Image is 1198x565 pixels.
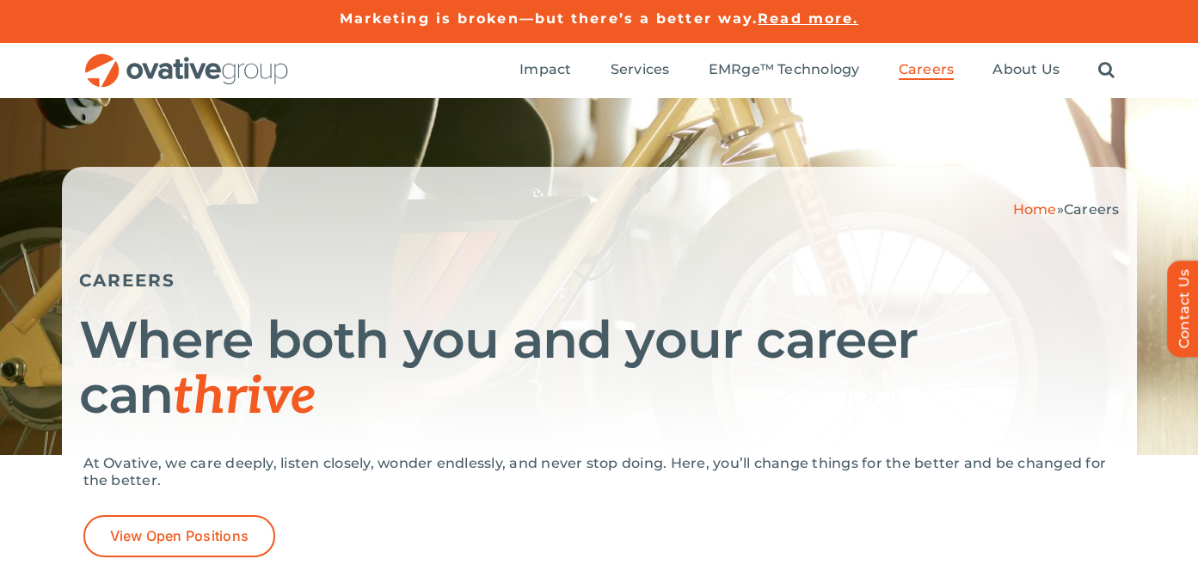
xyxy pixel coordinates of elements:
[709,61,860,80] a: EMRge™ Technology
[1013,201,1120,218] span: »
[611,61,670,80] a: Services
[79,270,1120,291] h5: CAREERS
[83,455,1115,489] p: At Ovative, we care deeply, listen closely, wonder endlessly, and never stop doing. Here, you’ll ...
[173,366,316,428] span: thrive
[1013,201,1057,218] a: Home
[1098,61,1115,80] a: Search
[1064,201,1120,218] span: Careers
[992,61,1060,78] span: About Us
[758,10,858,27] a: Read more.
[340,10,759,27] a: Marketing is broken—but there’s a better way.
[611,61,670,78] span: Services
[899,61,955,78] span: Careers
[992,61,1060,80] a: About Us
[709,61,860,78] span: EMRge™ Technology
[79,312,1120,425] h1: Where both you and your career can
[899,61,955,80] a: Careers
[110,528,249,544] span: View Open Positions
[519,43,1115,98] nav: Menu
[83,52,290,68] a: OG_Full_horizontal_RGB
[519,61,571,78] span: Impact
[519,61,571,80] a: Impact
[83,515,276,557] a: View Open Positions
